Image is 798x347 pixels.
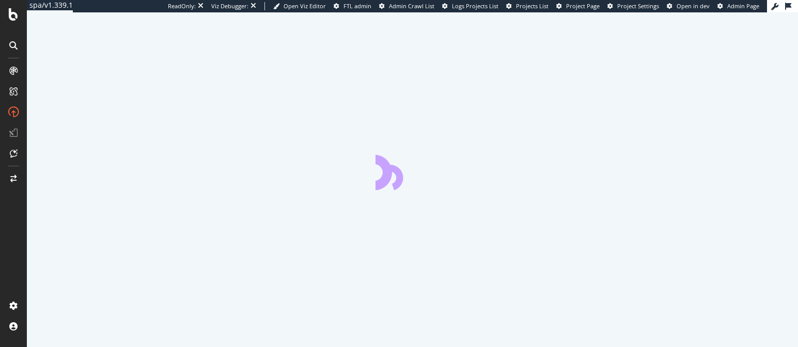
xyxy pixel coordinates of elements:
[677,2,710,10] span: Open in dev
[334,2,371,10] a: FTL admin
[375,153,450,190] div: animation
[566,2,600,10] span: Project Page
[389,2,434,10] span: Admin Crawl List
[506,2,549,10] a: Projects List
[211,2,248,10] div: Viz Debugger:
[168,2,196,10] div: ReadOnly:
[717,2,759,10] a: Admin Page
[556,2,600,10] a: Project Page
[452,2,498,10] span: Logs Projects List
[516,2,549,10] span: Projects List
[617,2,659,10] span: Project Settings
[273,2,326,10] a: Open Viz Editor
[727,2,759,10] span: Admin Page
[667,2,710,10] a: Open in dev
[284,2,326,10] span: Open Viz Editor
[442,2,498,10] a: Logs Projects List
[607,2,659,10] a: Project Settings
[343,2,371,10] span: FTL admin
[379,2,434,10] a: Admin Crawl List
